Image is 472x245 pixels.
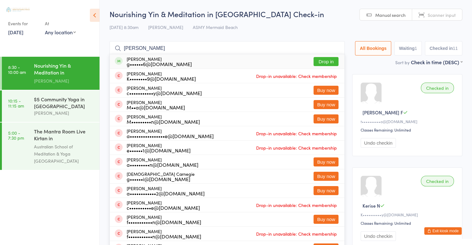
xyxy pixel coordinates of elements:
[127,229,201,239] div: [PERSON_NAME]
[428,12,456,18] span: Scanner input
[127,200,200,210] div: [PERSON_NAME]
[314,100,338,109] button: Buy now
[314,172,338,181] button: Buy now
[34,96,94,109] div: $5 Community Yoga in [GEOGRAPHIC_DATA]
[127,76,196,81] div: K••••••••9@[DOMAIN_NAME]
[6,7,30,12] img: Australian School of Meditation & Yoga (Gold Coast)
[314,57,338,66] button: Drop in
[361,231,396,241] button: Undo checkin
[395,59,410,65] label: Sort by
[34,62,94,77] div: Nourishing Yin & Meditation in [GEOGRAPHIC_DATA]
[34,143,94,165] div: Australian School of Meditation & Yoga [GEOGRAPHIC_DATA]
[2,57,100,90] a: 8:30 -10:00 amNourishing Yin & Meditation in [GEOGRAPHIC_DATA][PERSON_NAME]
[8,98,24,108] time: 10:15 - 11:15 am
[127,100,185,110] div: [PERSON_NAME]
[255,200,338,210] span: Drop-in unavailable: Check membership
[314,114,338,123] button: Buy now
[363,202,380,209] span: Kerise N
[363,109,403,116] span: [PERSON_NAME] F
[127,114,200,124] div: [PERSON_NAME]
[314,157,338,166] button: Buy now
[314,215,338,224] button: Buy now
[127,85,202,95] div: [PERSON_NAME]
[109,24,139,30] span: [DATE] 8:30am
[361,127,456,132] div: Classes Remaining: Unlimited
[2,122,100,170] a: 5:00 -7:30 pmThe Mantra Room Live Kirtan in [GEOGRAPHIC_DATA]Australian School of Meditation & Yo...
[453,46,458,51] div: 11
[127,61,192,66] div: g••••••6@[DOMAIN_NAME]
[127,128,214,138] div: [PERSON_NAME]
[361,220,456,226] div: Classes Remaining: Unlimited
[34,109,94,117] div: [PERSON_NAME]
[355,41,391,55] button: All Bookings
[45,29,76,36] div: Any location
[421,83,454,93] div: Checked in
[109,9,462,19] h2: Nourishing Yin & Meditation in [GEOGRAPHIC_DATA] Check-in
[411,59,462,65] div: Check in time (DESC)
[2,90,100,122] a: 10:15 -11:15 am$5 Community Yoga in [GEOGRAPHIC_DATA][PERSON_NAME]
[127,56,192,66] div: [PERSON_NAME]
[127,90,202,95] div: c•••••••••••y@[DOMAIN_NAME]
[127,205,200,210] div: c••••••••••e@[DOMAIN_NAME]
[127,133,214,138] div: a••••••••••••••••e@[DOMAIN_NAME]
[127,214,201,224] div: [PERSON_NAME]
[314,186,338,195] button: Buy now
[127,219,201,224] div: f•••••••••••n@[DOMAIN_NAME]
[127,71,196,81] div: [PERSON_NAME]
[421,176,454,186] div: Checked in
[109,41,345,55] input: Search
[375,12,406,18] span: Manual search
[255,143,338,152] span: Drop-in unavailable: Check membership
[425,41,462,55] button: Checked in11
[148,24,183,30] span: [PERSON_NAME]
[394,41,422,55] button: Waiting1
[415,46,417,51] div: 1
[34,77,94,84] div: [PERSON_NAME]
[361,119,456,124] div: t••••••••••o@[DOMAIN_NAME]
[127,191,205,196] div: a••••••••••••2@[DOMAIN_NAME]
[127,105,185,110] div: M••a@[DOMAIN_NAME]
[127,119,200,124] div: M•••••••••n@[DOMAIN_NAME]
[127,157,198,167] div: [PERSON_NAME]
[127,162,198,167] div: a•••••••••n@[DOMAIN_NAME]
[424,227,462,235] button: Exit kiosk mode
[255,129,338,138] span: Drop-in unavailable: Check membership
[127,171,195,181] div: [DEMOGRAPHIC_DATA] Carnegie
[127,176,195,181] div: g••••••i@[DOMAIN_NAME]
[314,86,338,95] button: Buy now
[361,138,396,148] button: Undo checkin
[34,128,94,143] div: The Mantra Room Live Kirtan in [GEOGRAPHIC_DATA]
[8,29,23,36] a: [DATE]
[127,234,201,239] div: f•••••••••••n@[DOMAIN_NAME]
[127,143,191,153] div: [PERSON_NAME]
[127,148,191,153] div: e••••••1@[DOMAIN_NAME]
[127,186,205,196] div: [PERSON_NAME]
[8,18,39,29] div: Events for
[255,71,338,81] span: Drop-in unavailable: Check membership
[8,65,26,74] time: 8:30 - 10:00 am
[255,229,338,238] span: Drop-in unavailable: Check membership
[361,212,456,217] div: K••••••••••y@[DOMAIN_NAME]
[8,130,24,140] time: 5:00 - 7:30 pm
[193,24,238,30] span: ASMY Mermaid Beach
[45,18,76,29] div: At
